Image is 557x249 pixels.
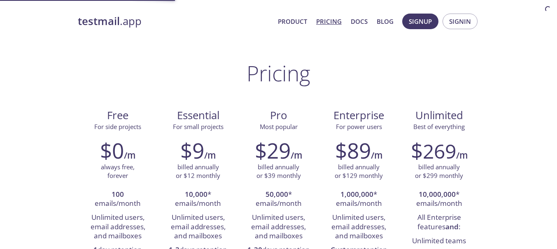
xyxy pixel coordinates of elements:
p: billed annually or $12 monthly [176,163,220,180]
li: Unlimited users, email addresses, and mailboxes [325,211,393,243]
h6: /m [204,148,216,162]
p: billed annually or $299 monthly [415,163,463,180]
strong: 10,000 [185,189,207,199]
a: Blog [377,16,394,27]
span: Pro [245,108,312,122]
span: Most popular [260,122,298,131]
h2: $89 [335,138,371,163]
span: For side projects [94,122,141,131]
span: Essential [165,108,232,122]
span: For power users [336,122,382,131]
h2: $0 [100,138,124,163]
li: emails/month [84,188,152,211]
li: * emails/month [245,188,312,211]
h1: Pricing [247,61,310,85]
span: Free [84,108,151,122]
h6: /m [371,148,382,162]
li: All Enterprise features : [405,211,473,234]
p: billed annually or $39 monthly [256,163,301,180]
a: Pricing [316,16,342,27]
strong: testmail [78,14,120,28]
li: * emails/month [405,188,473,211]
li: Unlimited teams [405,234,473,248]
strong: 50,000 [266,189,288,199]
span: Signup [409,16,432,27]
li: Unlimited users, email addresses, and mailboxes [84,211,152,243]
span: For small projects [173,122,224,131]
strong: and [445,222,459,231]
p: billed annually or $129 monthly [335,163,383,180]
li: Unlimited users, email addresses, and mailboxes [245,211,312,243]
strong: 100 [112,189,124,199]
li: * emails/month [325,188,393,211]
h6: /m [456,148,468,162]
h2: $9 [180,138,204,163]
p: always free, forever [101,163,135,180]
h2: $29 [255,138,291,163]
button: Signin [443,14,478,29]
span: Signin [449,16,471,27]
h2: $ [411,138,456,163]
span: Best of everything [413,122,465,131]
strong: 1,000,000 [340,189,373,199]
span: Unlimited [415,108,463,122]
span: Enterprise [325,108,392,122]
h6: /m [124,148,135,162]
a: Product [278,16,307,27]
a: Docs [351,16,368,27]
li: Unlimited users, email addresses, and mailboxes [164,211,232,243]
button: Signup [402,14,438,29]
span: 269 [423,138,456,164]
li: * emails/month [164,188,232,211]
h6: /m [291,148,302,162]
a: testmail.app [78,14,271,28]
strong: 10,000,000 [419,189,456,199]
